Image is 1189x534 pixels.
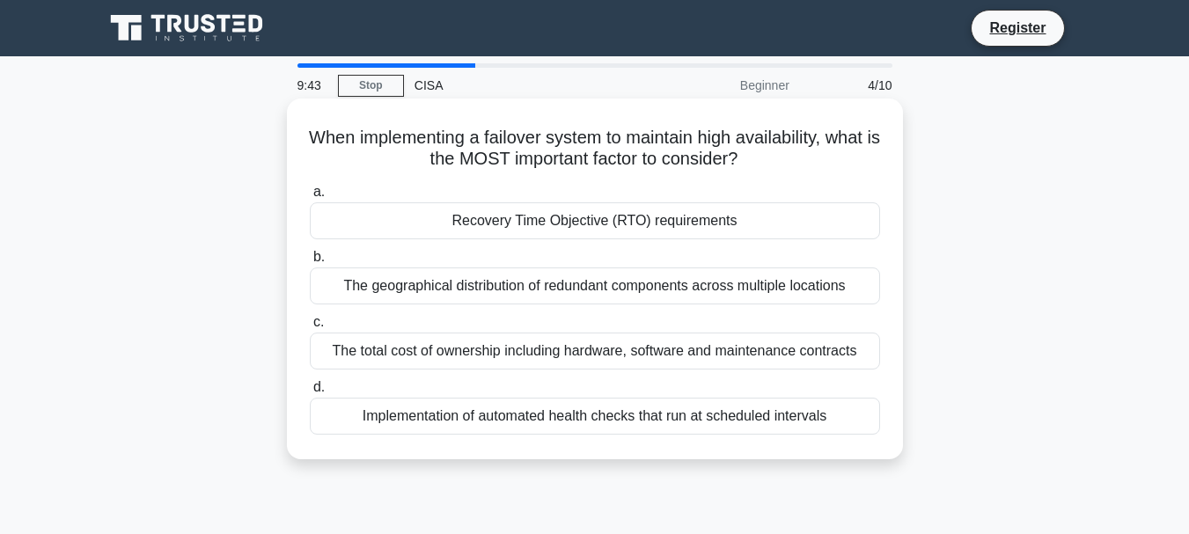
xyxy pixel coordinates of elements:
div: CISA [404,68,646,103]
span: b. [313,249,325,264]
a: Register [979,17,1056,39]
div: Beginner [646,68,800,103]
div: The total cost of ownership including hardware, software and maintenance contracts [310,333,880,369]
div: The geographical distribution of redundant components across multiple locations [310,267,880,304]
h5: When implementing a failover system to maintain high availability, what is the MOST important fac... [308,127,882,171]
a: Stop [338,75,404,97]
span: a. [313,184,325,199]
span: c. [313,314,324,329]
span: d. [313,379,325,394]
div: 9:43 [287,68,338,103]
div: Implementation of automated health checks that run at scheduled intervals [310,398,880,435]
div: Recovery Time Objective (RTO) requirements [310,202,880,239]
div: 4/10 [800,68,903,103]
